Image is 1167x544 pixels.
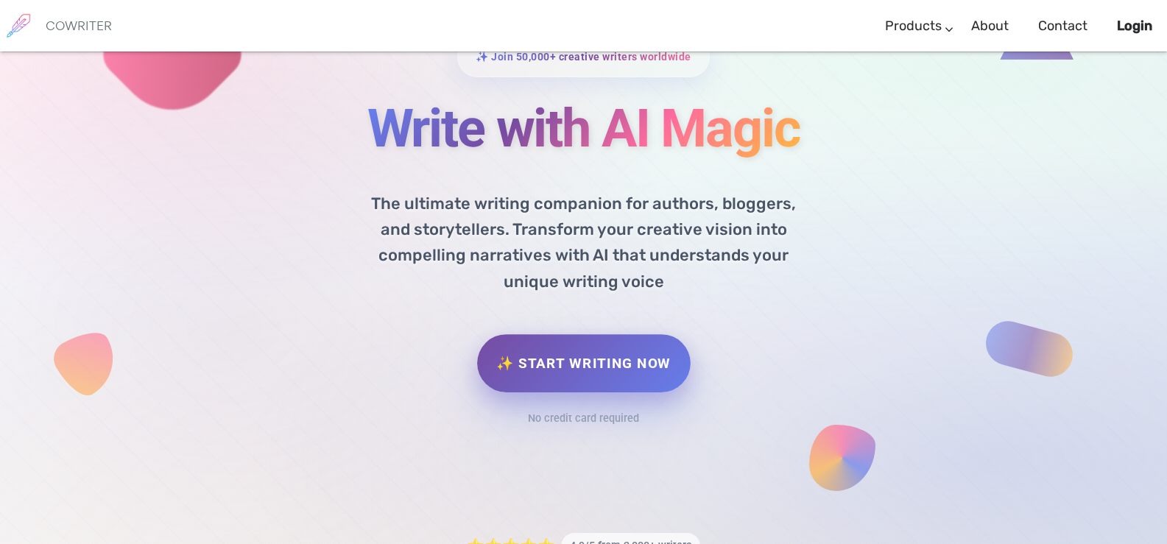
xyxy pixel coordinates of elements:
[1117,18,1152,34] b: Login
[1038,4,1087,48] a: Contact
[1117,4,1152,48] a: Login
[46,19,112,32] h6: COWRITER
[476,46,691,68] span: ✨ Join 50,000+ creative writers worldwide
[227,99,941,158] h1: Write with
[885,4,942,48] a: Products
[971,4,1009,48] a: About
[602,97,800,160] span: AI Magic
[345,180,823,294] p: The ultimate writing companion for authors, bloggers, and storytellers. Transform your creative v...
[528,409,639,430] div: No credit card required
[477,334,690,392] a: ✨ Start Writing Now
